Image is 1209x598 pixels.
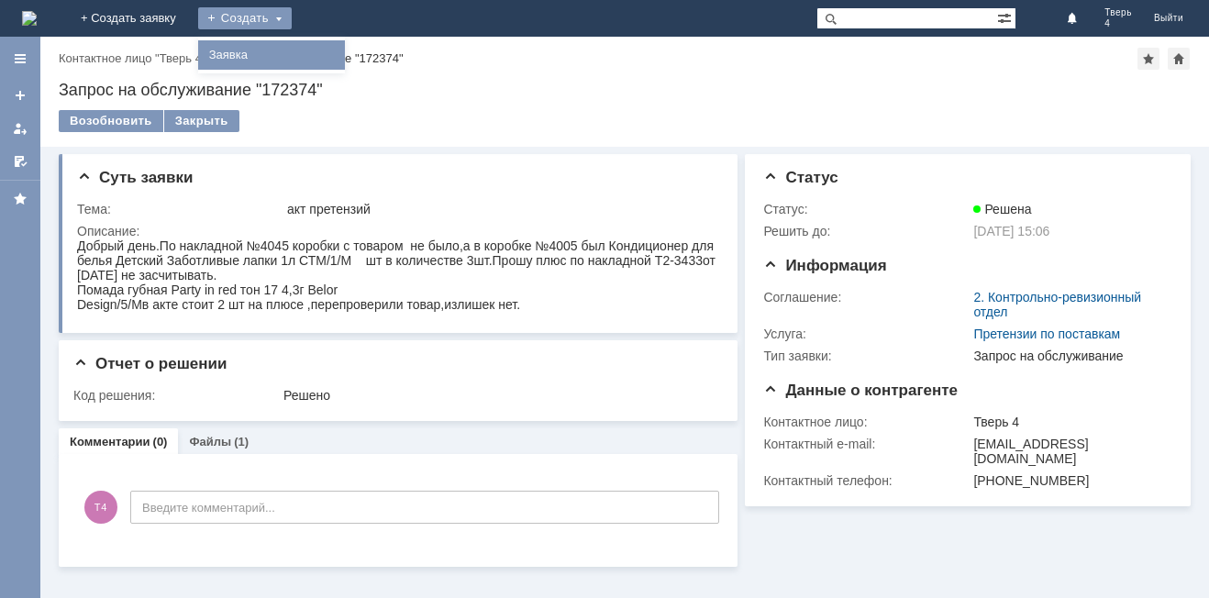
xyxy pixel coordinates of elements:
[287,202,713,216] div: акт претензий
[763,257,886,274] span: Информация
[73,388,280,403] div: Код решения:
[59,81,1191,99] div: Запрос на обслуживание "172374"
[1104,7,1132,18] span: Тверь
[763,290,970,305] div: Соглашение:
[234,435,249,448] div: (1)
[763,473,970,488] div: Контактный телефон:
[973,415,1164,429] div: Тверь 4
[153,435,168,448] div: (0)
[65,59,443,73] span: в акте стоит 2 шт на плюсе ,перепроверили товар,излишек нет.
[59,51,213,65] div: /
[1168,48,1190,70] div: Сделать домашней страницей
[763,327,970,341] div: Услуга:
[1104,18,1132,29] span: 4
[6,147,35,176] a: Мои согласования
[6,114,35,143] a: Мои заявки
[973,473,1164,488] div: [PHONE_NUMBER]
[59,51,205,65] a: Контактное лицо "Тверь 4"
[70,435,150,448] a: Комментарии
[77,169,193,186] span: Суть заявки
[84,491,117,524] span: Т4
[22,11,37,26] img: logo
[763,169,837,186] span: Статус
[997,8,1015,26] span: Расширенный поиск
[77,224,716,238] div: Описание:
[213,51,404,65] div: Запрос на обслуживание "172374"
[973,437,1164,466] div: [EMAIL_ADDRESS][DOMAIN_NAME]
[973,224,1049,238] span: [DATE] 15:06
[763,437,970,451] div: Контактный e-mail:
[973,202,1031,216] span: Решена
[6,81,35,110] a: Создать заявку
[189,435,231,448] a: Файлы
[973,327,1120,341] a: Претензии по поставкам
[283,388,713,403] div: Решено
[763,224,970,238] div: Решить до:
[22,11,37,26] a: Перейти на домашнюю страницу
[198,7,292,29] div: Создать
[73,355,227,372] span: Отчет о решении
[763,349,970,363] div: Тип заявки:
[973,290,1141,319] a: 2. Контрольно-ревизионный отдел
[763,415,970,429] div: Контактное лицо:
[973,349,1164,363] div: Запрос на обслуживание
[763,202,970,216] div: Статус:
[77,202,283,216] div: Тема:
[763,382,958,399] span: Данные о контрагенте
[202,44,341,66] a: Заявка
[1137,48,1159,70] div: Добавить в избранное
